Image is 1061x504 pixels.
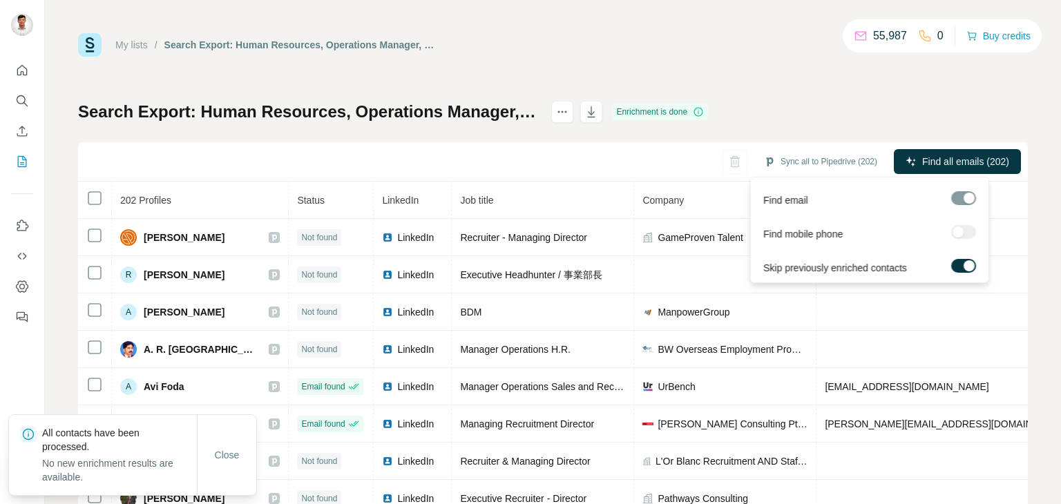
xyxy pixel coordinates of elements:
span: BW Overseas Employment Promoters [658,342,807,356]
img: Surfe Logo [78,33,102,57]
button: Search [11,88,33,113]
span: 202 Profiles [120,195,171,206]
span: Email found [301,380,345,393]
span: Skip previously enriched contacts [763,261,907,275]
button: Buy credits [966,26,1031,46]
span: [PERSON_NAME] Consulting Pty Ltd [658,417,807,431]
span: Status [297,195,325,206]
img: LinkedIn logo [382,418,393,429]
span: ManpowerGroup [658,305,729,319]
span: Avi Foda [144,380,184,394]
p: All contacts have been processed. [42,426,197,454]
span: Managing Recruitment Director [460,418,594,429]
span: LinkedIn [397,417,434,431]
span: Recruiter & Managing Director [460,456,590,467]
button: Dashboard [11,274,33,299]
span: Close [215,448,240,462]
span: Find mobile phone [763,227,843,241]
span: LinkedIn [397,342,434,356]
div: R [120,266,137,283]
span: BDM [460,307,481,318]
span: LinkedIn [397,231,434,244]
span: Not found [301,306,337,318]
img: company-logo [642,381,653,392]
span: LinkedIn [397,454,434,468]
span: Company [642,195,684,206]
img: LinkedIn logo [382,269,393,280]
img: company-logo [642,307,653,318]
img: Avatar [11,14,33,36]
li: / [155,38,157,52]
span: LinkedIn [397,268,434,282]
span: Recruiter - Managing Director [460,232,587,243]
span: [PERSON_NAME] [144,268,224,282]
span: Find all emails (202) [922,155,1009,168]
span: [PERSON_NAME] [144,305,224,319]
img: Avatar [120,341,137,358]
button: Use Surfe API [11,244,33,269]
span: Email found [301,418,345,430]
span: A. R. [GEOGRAPHIC_DATA] [144,342,255,356]
img: Avatar [120,229,137,246]
img: LinkedIn logo [382,493,393,504]
div: Enrichment is done [612,104,708,120]
button: My lists [11,149,33,174]
div: A [120,304,137,320]
span: LinkedIn [397,380,434,394]
span: Not found [301,343,337,356]
span: LinkedIn [397,305,434,319]
span: Not found [301,231,337,244]
img: LinkedIn logo [382,344,393,355]
button: Quick start [11,58,33,83]
img: company-logo [642,418,653,429]
button: Sync all to Pipedrive (202) [754,151,887,172]
p: 0 [937,28,944,44]
div: Search Export: Human Resources, Operations Manager, Managing Director, Head of Operations, Execut... [164,38,439,52]
button: Enrich CSV [11,119,33,144]
h1: Search Export: Human Resources, Operations Manager, Managing Director, Head of Operations, Execut... [78,101,539,123]
div: A [120,378,137,395]
button: Find all emails (202) [894,149,1021,174]
img: LinkedIn logo [382,381,393,392]
span: Executive Headhunter / 事業部長 [460,269,602,280]
span: L'Or Blanc Recruitment AND Staffing Agency [656,454,807,468]
span: Manager Operations Sales and Recruiting [460,381,640,392]
span: [PERSON_NAME] [144,231,224,244]
p: No new enrichment results are available. [42,456,197,484]
span: Job title [460,195,493,206]
button: Close [205,443,249,467]
img: LinkedIn logo [382,232,393,243]
span: LinkedIn [382,195,419,206]
button: Feedback [11,304,33,329]
span: Not found [301,455,337,467]
button: actions [551,101,573,123]
button: Use Surfe on LinkedIn [11,213,33,238]
img: company-logo [642,344,653,355]
a: My lists [115,39,148,50]
span: GameProven Talent [658,231,743,244]
span: Find email [763,193,808,207]
img: LinkedIn logo [382,456,393,467]
span: Not found [301,269,337,281]
span: Executive Recruiter - Director [460,493,586,504]
img: LinkedIn logo [382,307,393,318]
span: Manager Operations H.R. [460,344,571,355]
span: UrBench [658,380,695,394]
p: 55,987 [873,28,907,44]
span: [EMAIL_ADDRESS][DOMAIN_NAME] [825,381,988,392]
